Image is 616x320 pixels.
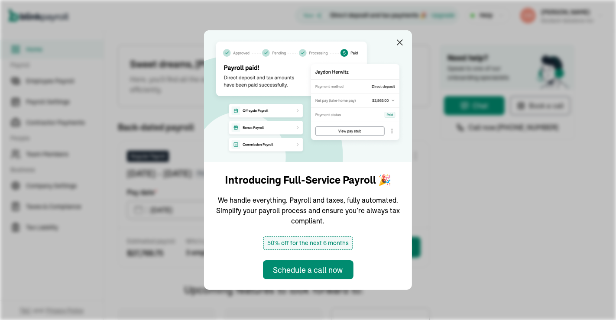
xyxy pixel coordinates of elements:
h1: Introducing Full-Service Payroll 🎉 [225,172,391,188]
div: Schedule a call now [273,264,343,276]
img: announcement [204,30,412,162]
button: Schedule a call now [263,260,353,279]
span: 50% off for the next 6 months [263,236,353,250]
p: We handle everything. Payroll and taxes, fully automated. Simplify your payroll process and ensur... [214,195,402,226]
